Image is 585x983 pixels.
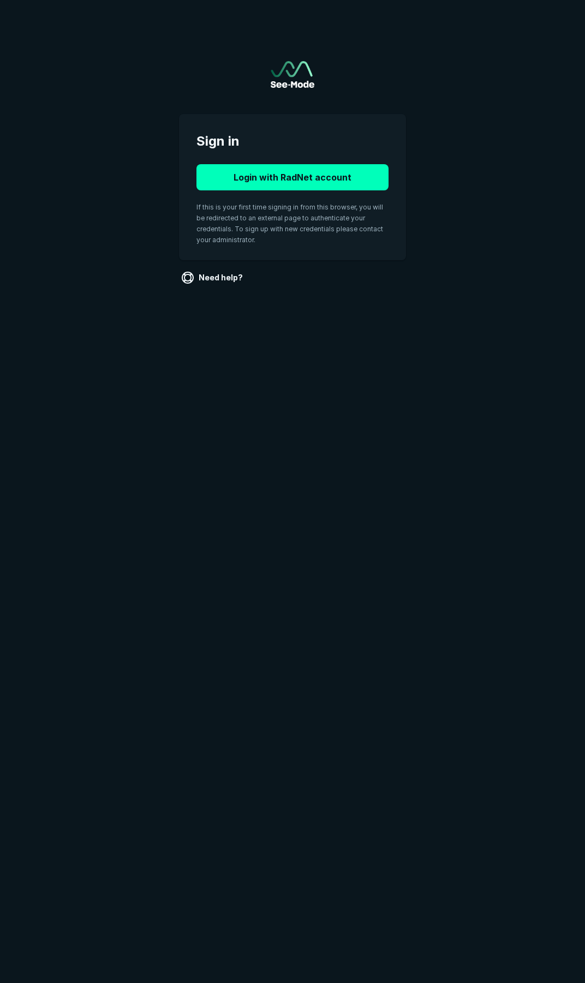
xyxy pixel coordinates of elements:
[179,269,247,286] a: Need help?
[196,131,389,151] span: Sign in
[196,164,389,190] button: Login with RadNet account
[271,61,314,88] a: Go to sign in
[196,203,383,244] span: If this is your first time signing in from this browser, you will be redirected to an external pa...
[271,61,314,88] img: See-Mode Logo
